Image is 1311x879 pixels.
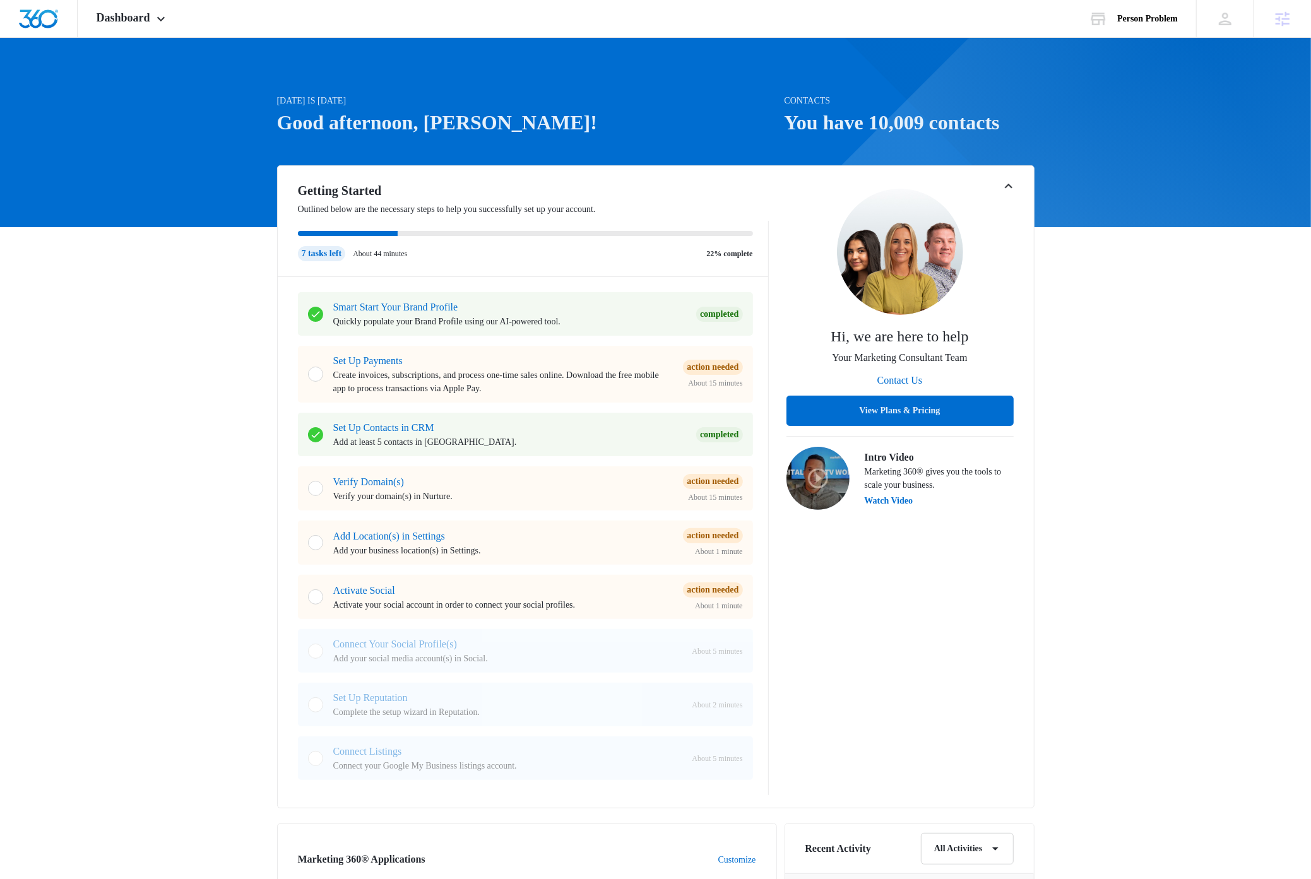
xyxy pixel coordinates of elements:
[689,377,743,389] span: About 15 minutes
[865,365,935,396] button: Contact Us
[333,302,458,312] a: Smart Start Your Brand Profile
[277,94,777,107] p: [DATE] is [DATE]
[718,853,756,866] a: Customize
[707,248,753,259] p: 22% complete
[692,699,743,711] span: About 2 minutes
[692,753,743,764] span: About 5 minutes
[785,94,1035,107] p: Contacts
[333,544,673,557] p: Add your business location(s) in Settings.
[333,476,404,487] a: Verify Domain(s)
[333,435,687,449] p: Add at least 5 contacts in [GEOGRAPHIC_DATA].
[333,422,434,433] a: Set Up Contacts in CRM
[689,492,743,503] span: About 15 minutes
[921,833,1014,864] button: All Activities
[298,181,769,200] h2: Getting Started
[696,427,742,442] div: Completed
[333,355,403,366] a: Set Up Payments
[298,852,425,867] h2: Marketing 360® Applications
[333,369,673,395] p: Create invoices, subscriptions, and process one-time sales online. Download the free mobile app t...
[695,546,742,557] span: About 1 minute
[832,350,967,365] p: Your Marketing Consultant Team
[692,646,743,657] span: About 5 minutes
[333,490,673,503] p: Verify your domain(s) in Nurture.
[333,315,687,328] p: Quickly populate your Brand Profile using our AI-powered tool.
[683,474,742,489] div: Action Needed
[831,325,969,348] p: Hi, we are here to help
[1001,179,1016,194] button: Toggle Collapse
[333,652,682,665] p: Add your social media account(s) in Social.
[865,465,1014,492] p: Marketing 360® gives you the tools to scale your business.
[786,447,850,510] img: Intro Video
[805,841,871,856] h6: Recent Activity
[695,600,742,611] span: About 1 minute
[683,528,742,543] div: Action Needed
[785,107,1035,138] h1: You have 10,009 contacts
[277,107,777,138] h1: Good afternoon, [PERSON_NAME]!
[333,705,682,719] p: Complete the setup wizard in Reputation.
[865,497,913,505] button: Watch Video
[298,246,346,261] div: 7 tasks left
[333,585,395,596] a: Activate Social
[97,11,150,25] span: Dashboard
[333,759,682,772] p: Connect your Google My Business listings account.
[786,396,1014,426] button: View Plans & Pricing
[333,531,445,541] a: Add Location(s) in Settings
[353,248,407,259] p: About 44 minutes
[683,360,742,375] div: Action Needed
[865,450,1014,465] h3: Intro Video
[696,307,742,322] div: Completed
[298,203,769,216] p: Outlined below are the necessary steps to help you successfully set up your account.
[333,598,673,611] p: Activate your social account in order to connect your social profiles.
[683,582,742,598] div: Action Needed
[1117,14,1178,24] div: account name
